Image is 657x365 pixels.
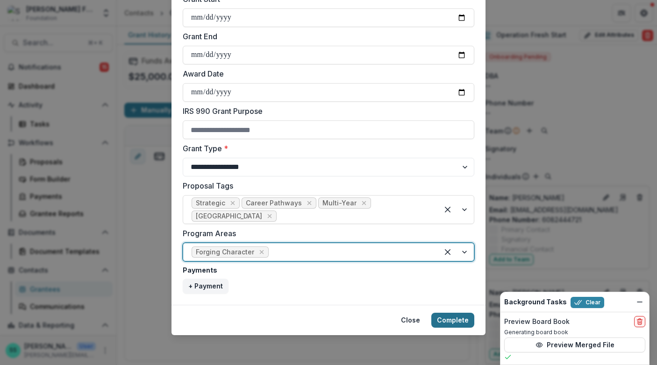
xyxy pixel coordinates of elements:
[322,199,357,207] span: Multi-Year
[183,228,469,239] label: Program Areas
[504,298,567,306] h2: Background Tasks
[265,211,274,221] div: Remove Dane County
[183,180,469,191] label: Proposal Tags
[196,212,262,220] span: [GEOGRAPHIC_DATA]
[504,337,645,352] button: Preview Merged File
[183,68,469,79] label: Award Date
[359,198,369,208] div: Remove Multi-Year
[504,318,570,326] h2: Preview Board Book
[634,296,645,308] button: Dismiss
[183,143,469,154] label: Grant Type
[183,265,469,275] label: Payments
[196,199,225,207] span: Strategic
[440,202,455,217] div: Clear selected options
[183,105,469,117] label: IRS 990 Grant Purpose
[196,248,254,256] span: Forging Character
[228,198,237,208] div: Remove Strategic
[504,328,645,337] p: Generating board book
[634,316,645,327] button: delete
[183,31,469,42] label: Grant End
[257,247,266,257] div: Remove Forging Character
[431,313,474,328] button: Complete
[183,279,229,294] button: + Payment
[305,198,314,208] div: Remove Career Pathways
[571,297,604,308] button: Clear
[246,199,302,207] span: Career Pathways
[395,313,426,328] button: Close
[440,245,455,260] div: Clear selected options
